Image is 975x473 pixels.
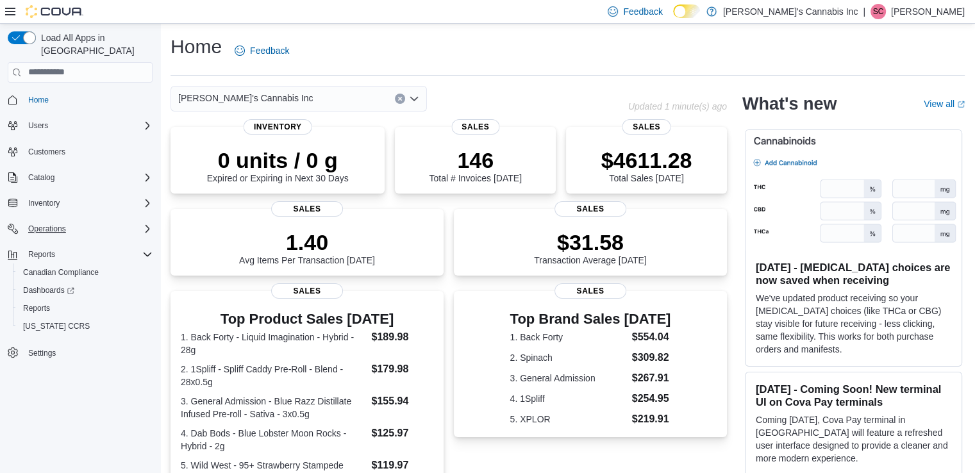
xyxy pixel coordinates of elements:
[622,119,671,135] span: Sales
[23,221,71,236] button: Operations
[924,99,965,109] a: View allExternal link
[23,303,50,313] span: Reports
[23,221,153,236] span: Operations
[632,329,671,345] dd: $554.04
[510,392,627,405] dt: 4. 1Spliff
[23,247,153,262] span: Reports
[13,299,158,317] button: Reports
[395,94,405,104] button: Clear input
[510,311,671,327] h3: Top Brand Sales [DATE]
[23,170,153,185] span: Catalog
[18,301,55,316] a: Reports
[18,283,153,298] span: Dashboards
[181,395,366,420] dt: 3. General Admission - Blue Razz Distillate Infused Pre-roll - Sativa - 3x0.5g
[3,142,158,161] button: Customers
[3,245,158,263] button: Reports
[181,311,433,327] h3: Top Product Sales [DATE]
[23,285,74,295] span: Dashboards
[181,427,366,452] dt: 4. Dab Bods - Blue Lobster Moon Rocks - Hybrid - 2g
[510,413,627,426] dt: 5. XPLOR
[239,229,375,255] p: 1.40
[371,426,433,441] dd: $125.97
[534,229,647,265] div: Transaction Average [DATE]
[250,44,289,57] span: Feedback
[863,4,865,19] p: |
[8,85,153,395] nav: Complex example
[673,18,674,19] span: Dark Mode
[23,321,90,331] span: [US_STATE] CCRS
[632,391,671,406] dd: $254.95
[510,331,627,344] dt: 1. Back Forty
[3,343,158,361] button: Settings
[23,170,60,185] button: Catalog
[271,201,343,217] span: Sales
[13,317,158,335] button: [US_STATE] CCRS
[18,301,153,316] span: Reports
[28,249,55,260] span: Reports
[429,147,521,183] div: Total # Invoices [DATE]
[171,34,222,60] h1: Home
[534,229,647,255] p: $31.58
[3,90,158,109] button: Home
[756,292,951,356] p: We've updated product receiving so your [MEDICAL_DATA] choices (like THCa or CBG) stay visible fo...
[23,195,65,211] button: Inventory
[3,220,158,238] button: Operations
[873,4,884,19] span: SC
[23,247,60,262] button: Reports
[23,92,54,108] a: Home
[756,383,951,408] h3: [DATE] - Coming Soon! New terminal UI on Cova Pay terminals
[181,363,366,388] dt: 2. 1Spliff - Spliff Caddy Pre-Roll - Blend - 28x0.5g
[18,265,153,280] span: Canadian Compliance
[13,263,158,281] button: Canadian Compliance
[23,144,153,160] span: Customers
[23,344,153,360] span: Settings
[23,118,153,133] span: Users
[23,267,99,278] span: Canadian Compliance
[28,348,56,358] span: Settings
[510,351,627,364] dt: 2. Spinach
[244,119,312,135] span: Inventory
[3,117,158,135] button: Users
[409,94,419,104] button: Open list of options
[723,4,858,19] p: [PERSON_NAME]'s Cannabis Inc
[371,361,433,377] dd: $179.98
[229,38,294,63] a: Feedback
[451,119,499,135] span: Sales
[18,283,79,298] a: Dashboards
[28,172,54,183] span: Catalog
[28,224,66,234] span: Operations
[623,5,662,18] span: Feedback
[554,201,626,217] span: Sales
[601,147,692,173] p: $4611.28
[28,95,49,105] span: Home
[429,147,521,173] p: 146
[23,92,153,108] span: Home
[371,329,433,345] dd: $189.98
[18,265,104,280] a: Canadian Compliance
[632,370,671,386] dd: $267.91
[554,283,626,299] span: Sales
[3,194,158,212] button: Inventory
[239,229,375,265] div: Avg Items Per Transaction [DATE]
[26,5,83,18] img: Cova
[23,345,61,361] a: Settings
[673,4,700,18] input: Dark Mode
[28,147,65,157] span: Customers
[28,120,48,131] span: Users
[632,350,671,365] dd: $309.82
[891,4,965,19] p: [PERSON_NAME]
[628,101,727,112] p: Updated 1 minute(s) ago
[756,261,951,286] h3: [DATE] - [MEDICAL_DATA] choices are now saved when receiving
[871,4,886,19] div: Steph Cooper
[181,331,366,356] dt: 1. Back Forty - Liquid Imagination - Hybrid - 28g
[601,147,692,183] div: Total Sales [DATE]
[23,195,153,211] span: Inventory
[957,101,965,108] svg: External link
[23,118,53,133] button: Users
[28,198,60,208] span: Inventory
[3,169,158,187] button: Catalog
[207,147,349,173] p: 0 units / 0 g
[371,394,433,409] dd: $155.94
[207,147,349,183] div: Expired or Expiring in Next 30 Days
[36,31,153,57] span: Load All Apps in [GEOGRAPHIC_DATA]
